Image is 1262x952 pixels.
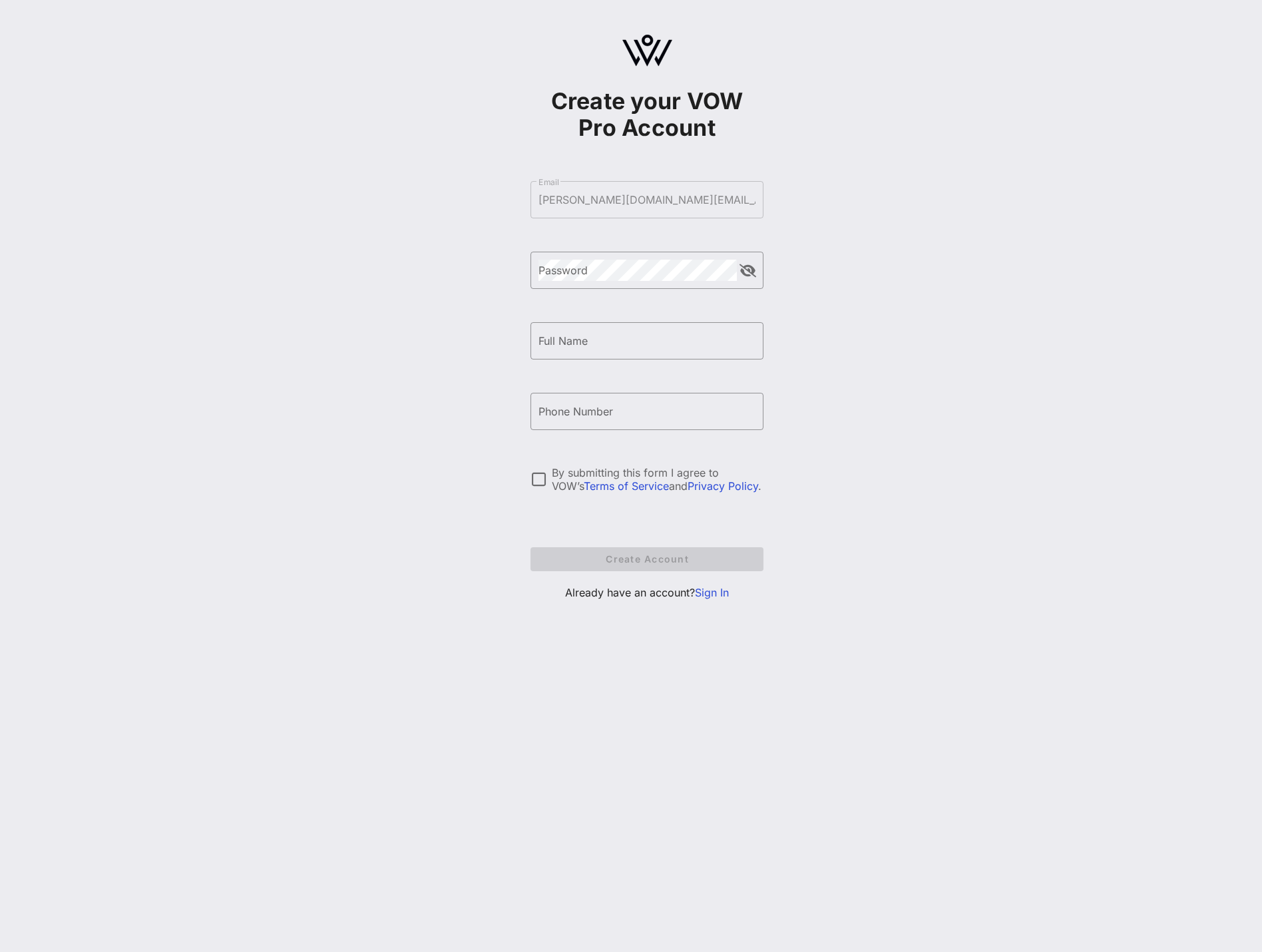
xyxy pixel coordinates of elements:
[538,177,559,187] label: Email
[584,479,669,493] a: Terms of Service
[552,466,763,493] div: By submitting this form I agree to VOW’s and .
[530,585,763,600] p: Already have an account?
[622,35,672,67] img: logo.svg
[530,88,763,141] h1: Create your VOW Pro Account
[688,479,758,493] a: Privacy Policy
[695,586,729,599] a: Sign In
[739,264,756,278] button: append icon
